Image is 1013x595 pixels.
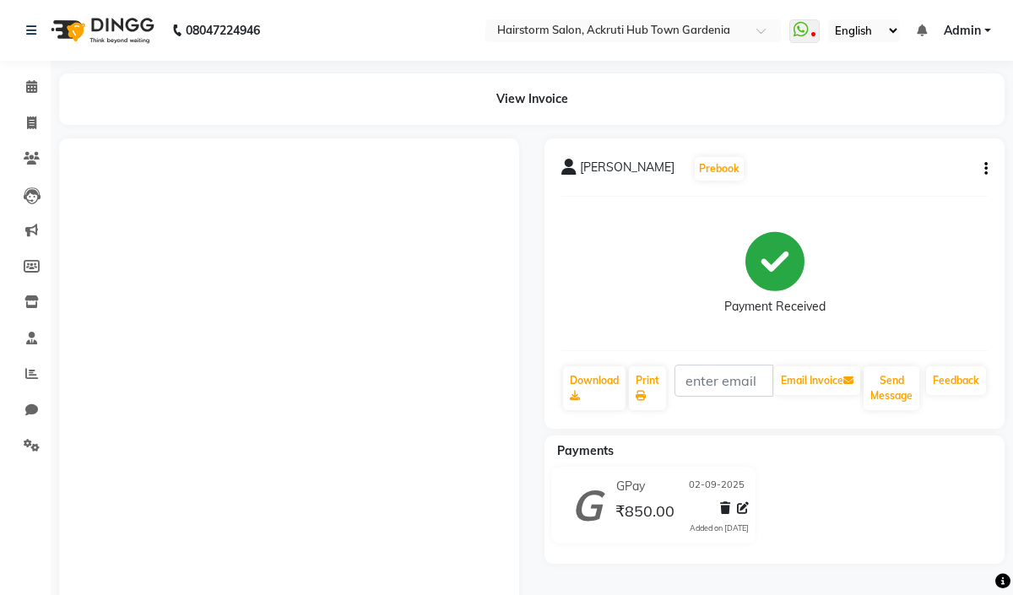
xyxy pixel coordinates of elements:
[563,366,626,410] a: Download
[59,73,1005,125] div: View Invoice
[864,366,919,410] button: Send Message
[580,159,674,182] span: [PERSON_NAME]
[674,365,773,397] input: enter email
[43,7,159,54] img: logo
[926,366,986,395] a: Feedback
[689,478,745,495] span: 02-09-2025
[690,522,749,534] div: Added on [DATE]
[557,443,614,458] span: Payments
[615,501,674,525] span: ₹850.00
[629,366,666,410] a: Print
[186,7,260,54] b: 08047224946
[774,366,860,395] button: Email Invoice
[724,298,826,316] div: Payment Received
[616,478,645,495] span: GPay
[944,22,981,40] span: Admin
[695,157,744,181] button: Prebook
